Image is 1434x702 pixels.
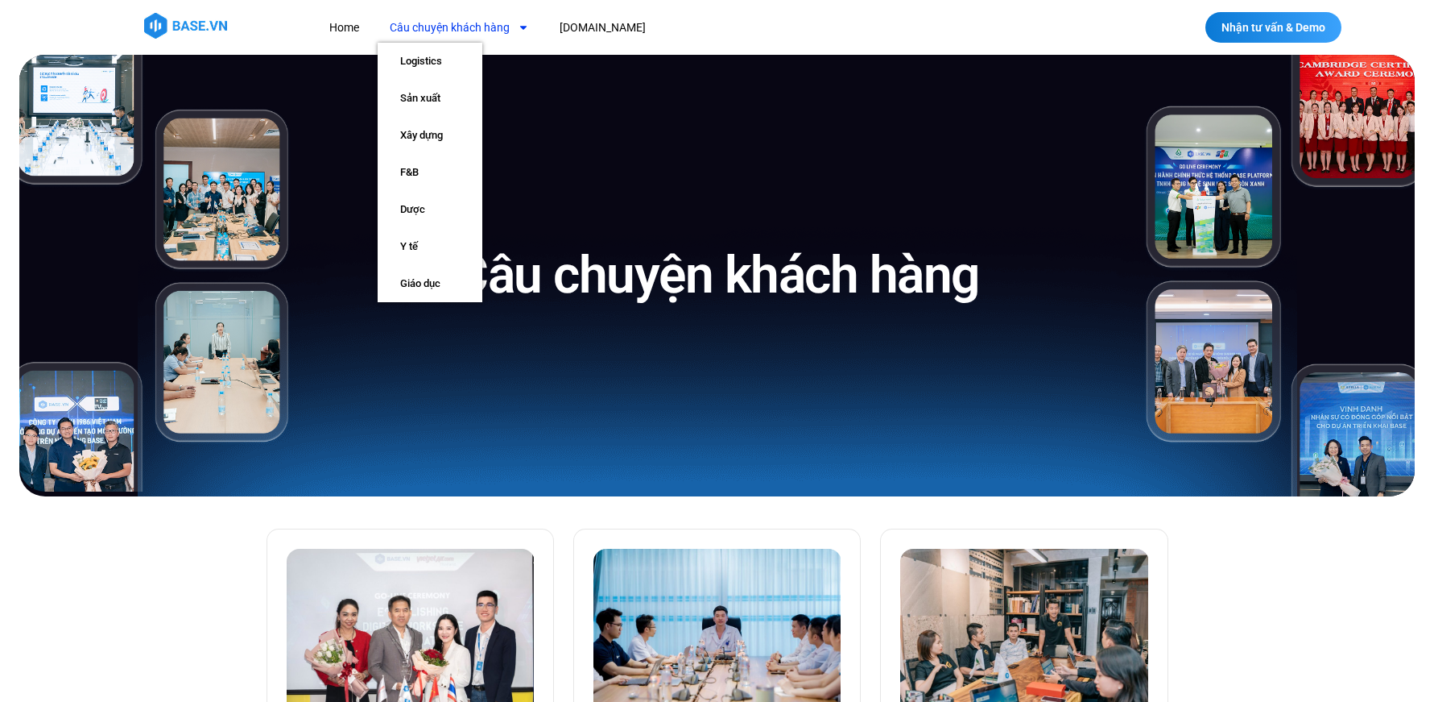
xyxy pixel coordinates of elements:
[317,13,941,43] nav: Menu
[1221,22,1325,33] span: Nhận tư vấn & Demo
[548,13,658,43] a: [DOMAIN_NAME]
[378,43,482,80] a: Logistics
[378,117,482,154] a: Xây dựng
[1205,12,1341,43] a: Nhận tư vấn & Demo
[378,265,482,302] a: Giáo dục
[317,13,371,43] a: Home
[378,191,482,228] a: Dược
[378,80,482,117] a: Sản xuất
[455,242,979,309] h1: Câu chuyện khách hàng
[378,228,482,265] a: Y tế
[378,13,541,43] a: Câu chuyện khách hàng
[378,154,482,191] a: F&B
[378,43,482,302] ul: Câu chuyện khách hàng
